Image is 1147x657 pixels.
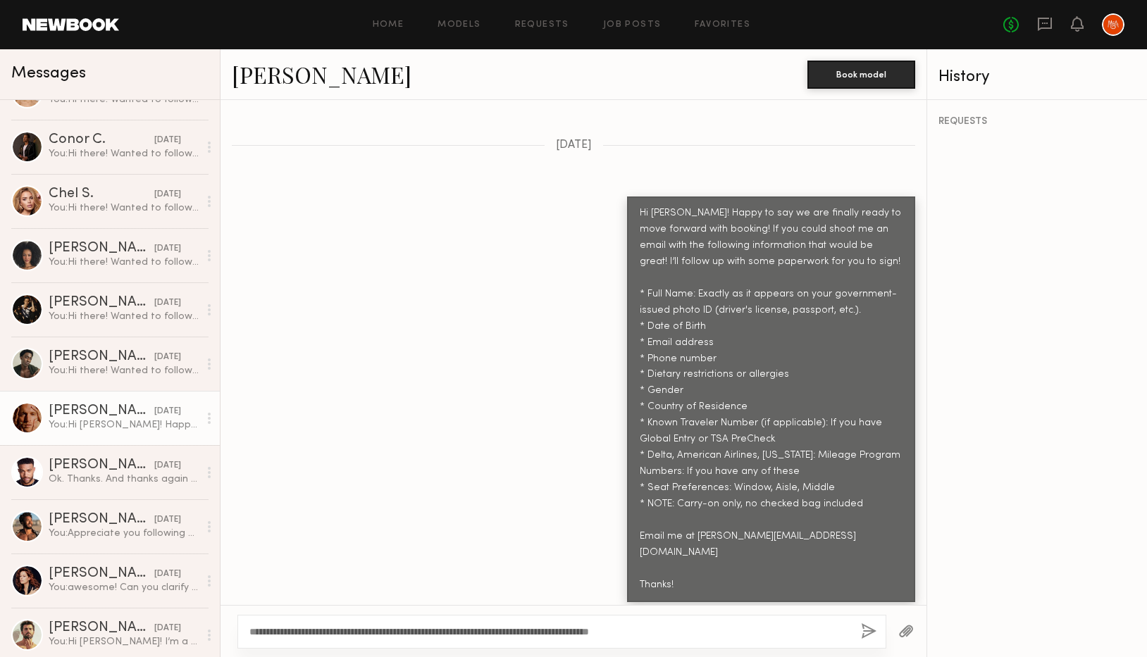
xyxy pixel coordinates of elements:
div: Hi [PERSON_NAME]! Happy to say we are finally ready to move forward with booking! If you could sh... [640,206,903,594]
div: History [938,69,1136,85]
a: Home [373,20,404,30]
a: Job Posts [603,20,662,30]
button: Book model [807,61,915,89]
div: You: Hi there! Wanted to follow up, the client has chosen to go in a different direction at this ... [49,93,199,106]
span: [DATE] [556,139,592,151]
div: You: Appreciate you following up! Thank you! [49,527,199,540]
div: [DATE] [154,134,181,147]
div: [PERSON_NAME] [49,458,154,473]
div: You: Hi [PERSON_NAME]! I’m a producer at Makers & Allies, and we’d love to book you for an upcomi... [49,635,199,649]
div: [DATE] [154,242,181,256]
div: You: awesome! Can you clarify what you mean by "What are you working with" Thanks! [49,581,199,594]
div: [DATE] [154,513,181,527]
span: Messages [11,65,86,82]
a: Models [438,20,480,30]
div: You: Hi there! Wanted to follow up, the client has chosen to go in a different direction at this ... [49,310,199,323]
div: [PERSON_NAME] [49,296,154,310]
div: You: Hi there! Wanted to follow up, the client has chosen to go in a different direction at this ... [49,364,199,377]
div: [PERSON_NAME] [49,404,154,418]
div: [PERSON_NAME] [49,621,154,635]
div: [PERSON_NAME] [49,242,154,256]
a: Requests [515,20,569,30]
div: [DATE] [154,459,181,473]
div: [PERSON_NAME] [49,567,154,581]
div: [PERSON_NAME] [49,350,154,364]
div: Chel S. [49,187,154,201]
div: [DATE] [154,188,181,201]
div: [PERSON_NAME] [49,513,154,527]
a: Favorites [695,20,750,30]
div: [DATE] [154,622,181,635]
a: Book model [807,68,915,80]
div: REQUESTS [938,117,1136,127]
div: You: Hi there! Wanted to follow up, the client has chosen to go in a different direction at this ... [49,147,199,161]
div: [DATE] [154,351,181,364]
div: You: Hi there! Wanted to follow up, the client has chosen to go in a different direction at this ... [49,256,199,269]
div: You: Hi [PERSON_NAME]! Happy to say we are finally ready to move forward with booking! If you cou... [49,418,199,432]
div: Conor C. [49,133,154,147]
div: [DATE] [154,405,181,418]
div: Ok. Thanks. And thanks again for reaching out. [49,473,199,486]
div: You: Hi there! Wanted to follow up, the client has chosen to go in a different direction at this ... [49,201,199,215]
a: [PERSON_NAME] [232,59,411,89]
div: [DATE] [154,568,181,581]
div: [DATE] [154,296,181,310]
